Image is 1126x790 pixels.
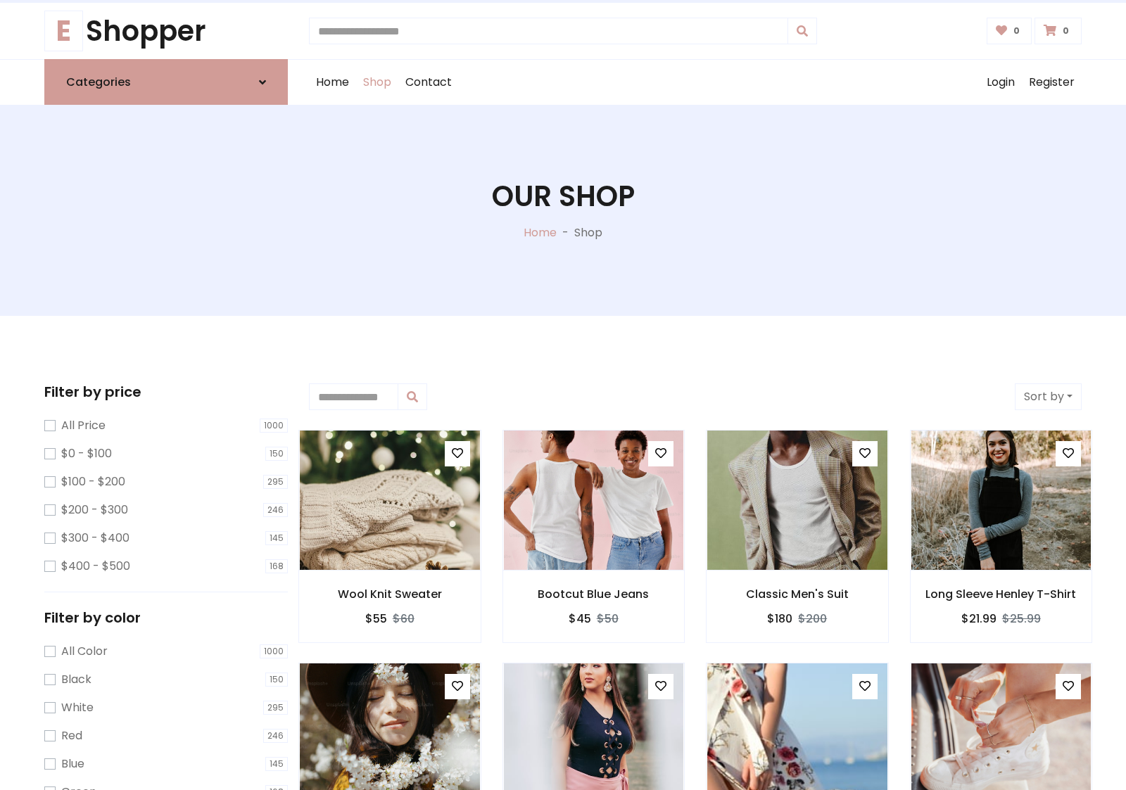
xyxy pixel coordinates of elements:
[61,727,82,744] label: Red
[265,531,288,545] span: 145
[44,14,288,48] a: EShopper
[61,502,128,518] label: $200 - $300
[61,756,84,772] label: Blue
[356,60,398,105] a: Shop
[1035,18,1082,44] a: 0
[1002,611,1041,627] del: $25.99
[44,14,288,48] h1: Shopper
[61,643,108,660] label: All Color
[569,612,591,625] h6: $45
[44,11,83,51] span: E
[44,383,288,400] h5: Filter by price
[309,60,356,105] a: Home
[767,612,792,625] h6: $180
[1010,25,1023,37] span: 0
[263,701,288,715] span: 295
[265,447,288,461] span: 150
[365,612,387,625] h6: $55
[44,609,288,626] h5: Filter by color
[798,611,827,627] del: $200
[492,179,635,213] h1: Our Shop
[265,757,288,771] span: 145
[911,587,1092,601] h6: Long Sleeve Henley T-Shirt
[299,587,481,601] h6: Wool Knit Sweater
[263,475,288,489] span: 295
[61,445,112,462] label: $0 - $100
[61,699,94,716] label: White
[987,18,1032,44] a: 0
[263,729,288,743] span: 246
[61,417,106,434] label: All Price
[393,611,415,627] del: $60
[557,224,574,241] p: -
[503,587,685,601] h6: Bootcut Blue Jeans
[597,611,619,627] del: $50
[61,473,125,490] label: $100 - $200
[524,224,557,241] a: Home
[61,530,129,547] label: $300 - $400
[260,644,288,658] span: 1000
[44,59,288,105] a: Categories
[1022,60,1082,105] a: Register
[265,673,288,687] span: 150
[980,60,1022,105] a: Login
[61,558,130,575] label: $400 - $500
[1059,25,1073,37] span: 0
[707,587,888,601] h6: Classic Men's Suit
[263,503,288,517] span: 246
[66,75,131,89] h6: Categories
[1015,383,1082,410] button: Sort by
[260,419,288,433] span: 1000
[574,224,602,241] p: Shop
[265,559,288,573] span: 168
[961,612,997,625] h6: $21.99
[398,60,459,105] a: Contact
[61,671,91,688] label: Black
